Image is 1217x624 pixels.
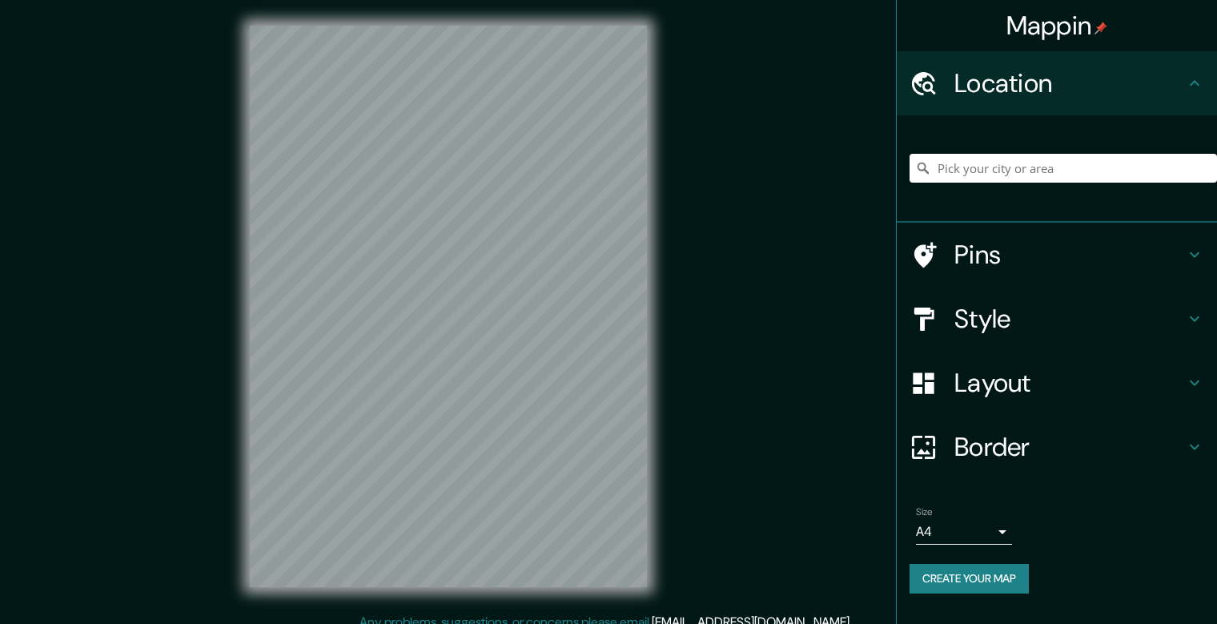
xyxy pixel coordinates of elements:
[897,415,1217,479] div: Border
[954,367,1185,399] h4: Layout
[250,26,647,587] canvas: Map
[910,564,1029,594] button: Create your map
[897,223,1217,287] div: Pins
[897,51,1217,115] div: Location
[910,154,1217,183] input: Pick your city or area
[1006,10,1108,42] h4: Mappin
[916,519,1012,545] div: A4
[897,287,1217,351] div: Style
[897,351,1217,415] div: Layout
[954,67,1185,99] h4: Location
[954,303,1185,335] h4: Style
[954,431,1185,463] h4: Border
[954,239,1185,271] h4: Pins
[1094,22,1107,34] img: pin-icon.png
[916,505,933,519] label: Size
